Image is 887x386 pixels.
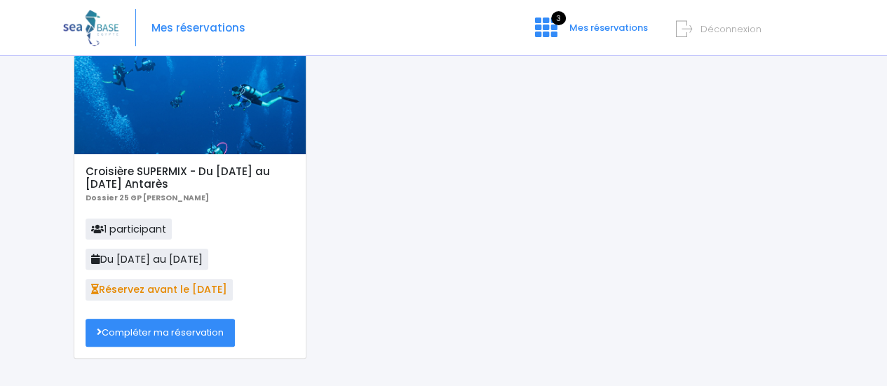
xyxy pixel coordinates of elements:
b: Dossier 25 GP [PERSON_NAME] [86,193,209,203]
span: 3 [551,11,566,25]
span: Du [DATE] au [DATE] [86,249,208,270]
span: Réservez avant le [DATE] [86,279,233,300]
span: 1 participant [86,219,172,240]
a: 3 Mes réservations [524,26,656,39]
span: Déconnexion [700,22,761,36]
a: Compléter ma réservation [86,319,235,347]
span: Mes réservations [569,21,648,34]
h5: Croisière SUPERMIX - Du [DATE] au [DATE] Antarès [86,165,294,191]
